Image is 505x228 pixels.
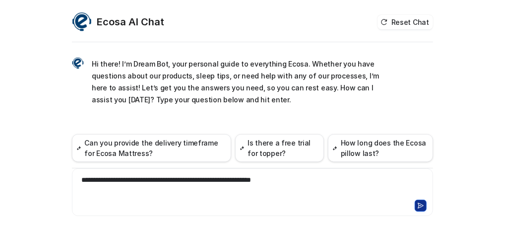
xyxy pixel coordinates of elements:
[328,134,433,162] button: How long does the Ecosa pillow last?
[72,57,84,69] img: Widget
[378,15,433,29] button: Reset Chat
[235,134,324,162] button: Is there a free trial for topper?
[97,15,164,29] h2: Ecosa AI Chat
[72,12,92,32] img: Widget
[92,58,382,106] p: Hi there! I’m Dream Bot, your personal guide to everything Ecosa. Whether you have questions abou...
[72,134,231,162] button: Can you provide the delivery timeframe for Ecosa Mattress?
